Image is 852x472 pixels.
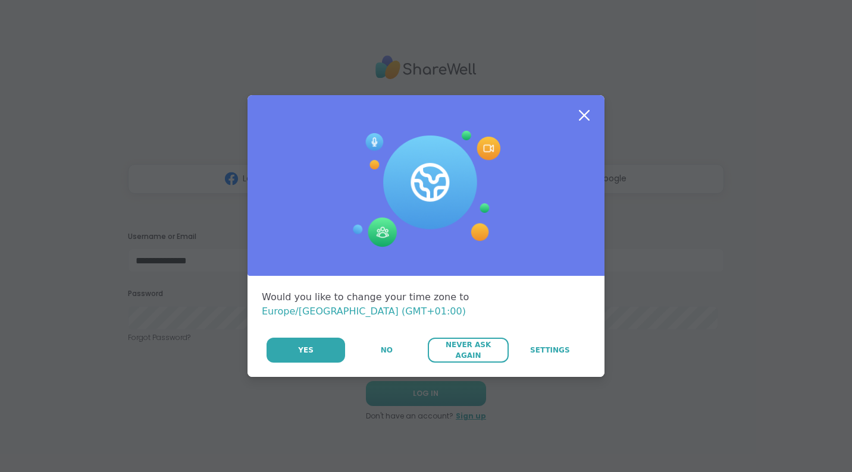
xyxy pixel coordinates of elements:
[267,338,345,363] button: Yes
[262,306,466,317] span: Europe/[GEOGRAPHIC_DATA] (GMT+01:00)
[352,131,500,247] img: Session Experience
[530,345,570,355] span: Settings
[381,345,393,355] span: No
[346,338,427,363] button: No
[434,339,502,361] span: Never Ask Again
[298,345,314,355] span: Yes
[262,290,590,319] div: Would you like to change your time zone to
[510,338,590,363] a: Settings
[428,338,508,363] button: Never Ask Again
